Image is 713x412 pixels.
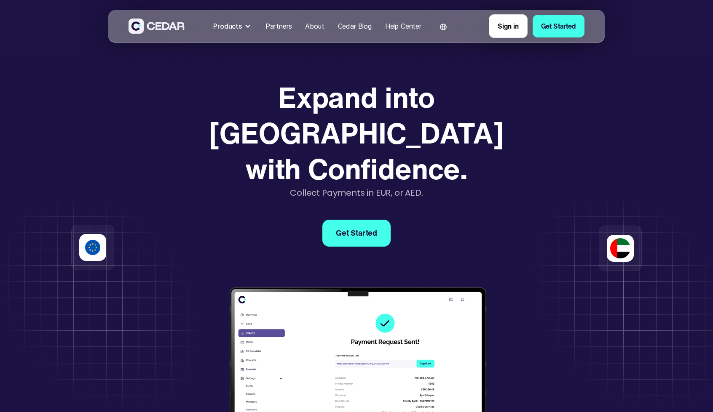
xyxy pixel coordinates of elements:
div: Collect Payments in EUR, or AED. [290,186,423,199]
img: cedar logo [129,19,185,34]
a: Help Center [382,17,425,35]
a: Partners [262,17,295,35]
strong: Expand into [GEOGRAPHIC_DATA] with Confidence. [209,76,504,189]
div: Sign in [498,21,519,31]
a: Get Started [533,15,584,37]
div: About [305,21,324,31]
a: Cedar Blog [335,17,375,35]
div: Partners [265,21,292,31]
a: Sign in [489,14,528,38]
div: Products [213,21,242,31]
a: Get Started [322,220,391,247]
a: About [302,17,327,35]
div: Cedar Blog [338,21,372,31]
img: world icon [440,24,447,30]
div: Help Center [385,21,421,31]
div: Products [210,18,255,35]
